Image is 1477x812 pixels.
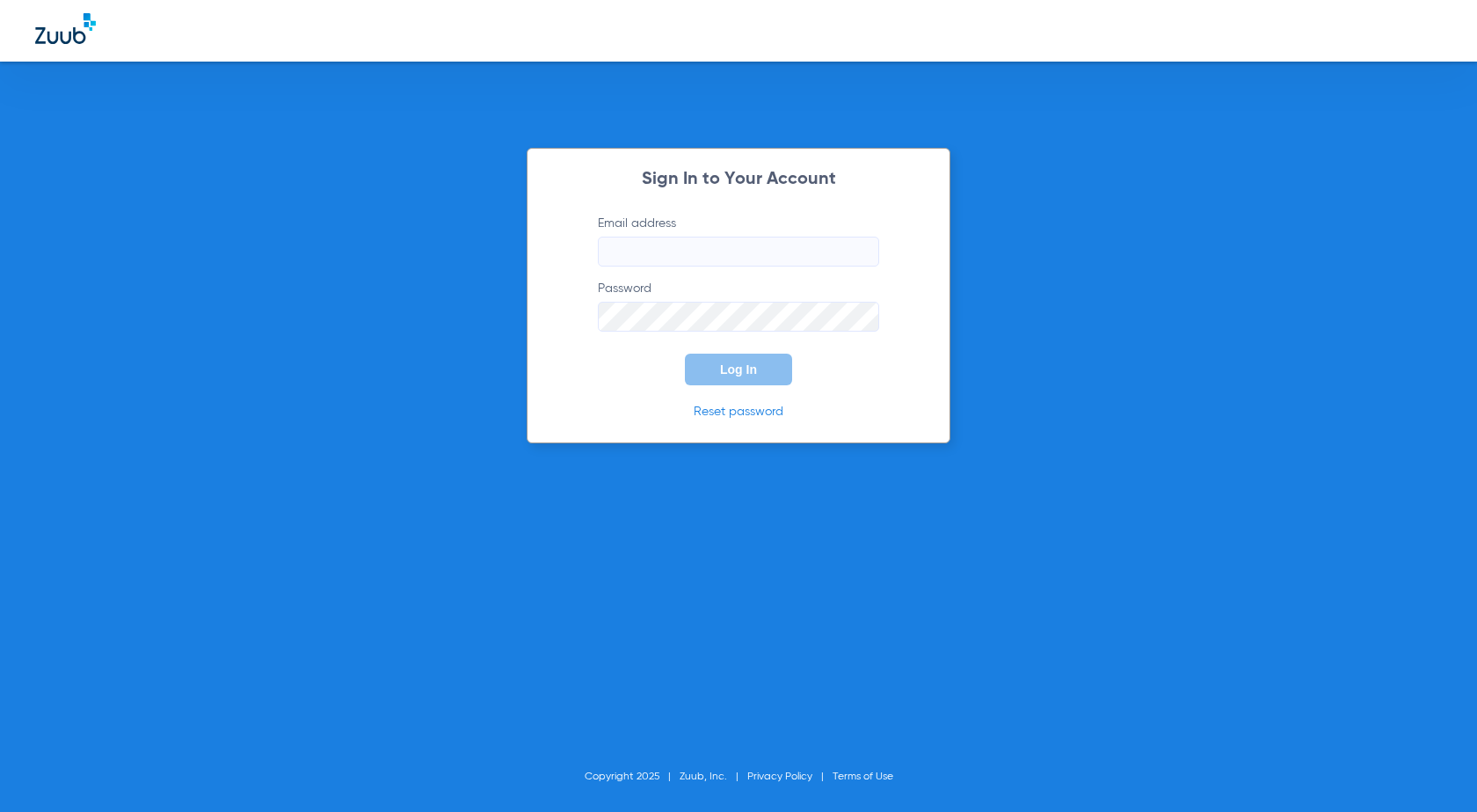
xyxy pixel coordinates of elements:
[747,772,812,782] a: Privacy Policy
[833,772,893,782] a: Terms of Use
[685,354,792,385] button: Log In
[720,362,757,377] span: Log In
[680,768,747,786] li: Zuub, Inc.
[598,280,879,332] label: Password
[571,171,906,188] h2: Sign In to Your Account
[598,215,879,267] label: Email address
[35,13,96,44] img: Zuub Logo
[598,302,879,332] input: Password
[1389,728,1477,812] iframe: Chat Widget
[585,768,680,786] li: Copyright 2025
[694,406,783,418] a: Reset password
[598,237,879,267] input: Email address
